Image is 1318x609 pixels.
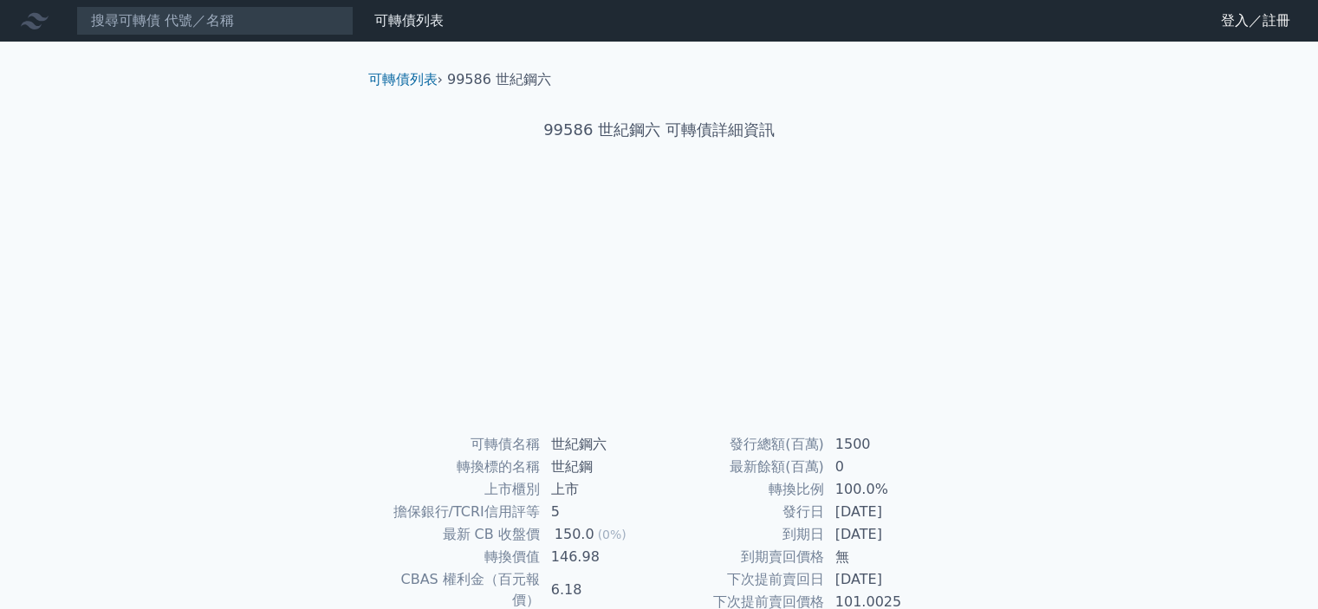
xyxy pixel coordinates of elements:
[825,568,944,591] td: [DATE]
[825,478,944,501] td: 100.0%
[825,523,944,546] td: [DATE]
[659,523,825,546] td: 到期日
[375,478,541,501] td: 上市櫃別
[825,433,944,456] td: 1500
[659,478,825,501] td: 轉換比例
[659,568,825,591] td: 下次提前賣回日
[375,456,541,478] td: 轉換標的名稱
[368,71,438,87] a: 可轉債列表
[375,433,541,456] td: 可轉債名稱
[541,546,659,568] td: 146.98
[598,528,627,541] span: (0%)
[541,456,659,478] td: 世紀鋼
[825,501,944,523] td: [DATE]
[551,524,598,545] div: 150.0
[541,478,659,501] td: 上市
[76,6,354,36] input: 搜尋可轉債 代號／名稱
[825,456,944,478] td: 0
[659,456,825,478] td: 最新餘額(百萬)
[375,501,541,523] td: 擔保銀行/TCRI信用評等
[541,501,659,523] td: 5
[375,546,541,568] td: 轉換價值
[541,433,659,456] td: 世紀鋼六
[368,69,443,90] li: ›
[659,546,825,568] td: 到期賣回價格
[825,546,944,568] td: 無
[374,12,444,29] a: 可轉債列表
[1207,7,1304,35] a: 登入／註冊
[354,118,964,142] h1: 99586 世紀鋼六 可轉債詳細資訊
[375,523,541,546] td: 最新 CB 收盤價
[659,501,825,523] td: 發行日
[659,433,825,456] td: 發行總額(百萬)
[447,69,551,90] li: 99586 世紀鋼六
